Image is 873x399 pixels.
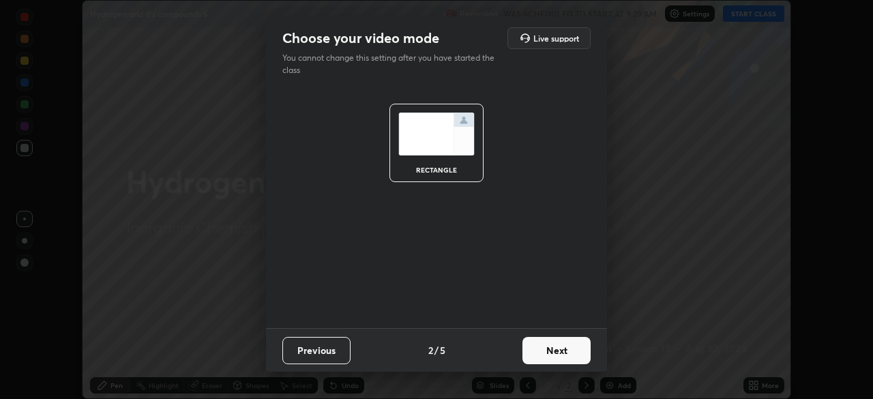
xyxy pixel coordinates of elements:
[282,29,439,47] h2: Choose your video mode
[282,52,503,76] p: You cannot change this setting after you have started the class
[409,166,464,173] div: rectangle
[440,343,445,357] h4: 5
[533,34,579,42] h5: Live support
[282,337,351,364] button: Previous
[398,113,475,156] img: normalScreenIcon.ae25ed63.svg
[434,343,439,357] h4: /
[522,337,591,364] button: Next
[428,343,433,357] h4: 2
